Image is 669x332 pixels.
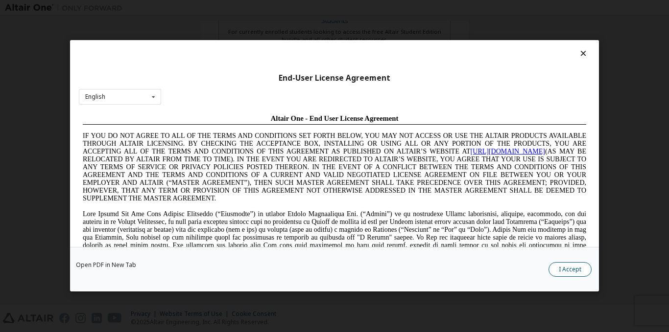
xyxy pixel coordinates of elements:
[4,22,507,91] span: IF YOU DO NOT AGREE TO ALL OF THE TERMS AND CONDITIONS SET FORTH BELOW, YOU MAY NOT ACCESS OR USE...
[85,94,105,100] div: English
[392,37,466,44] a: [URL][DOMAIN_NAME]
[549,263,592,277] button: I Accept
[76,263,136,268] a: Open PDF in New Tab
[4,100,507,170] span: Lore Ipsumd Sit Ame Cons Adipisc Elitseddo (“Eiusmodte”) in utlabor Etdolo Magnaaliqua Eni. (“Adm...
[192,4,320,12] span: Altair One - End User License Agreement
[79,73,590,83] div: End-User License Agreement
